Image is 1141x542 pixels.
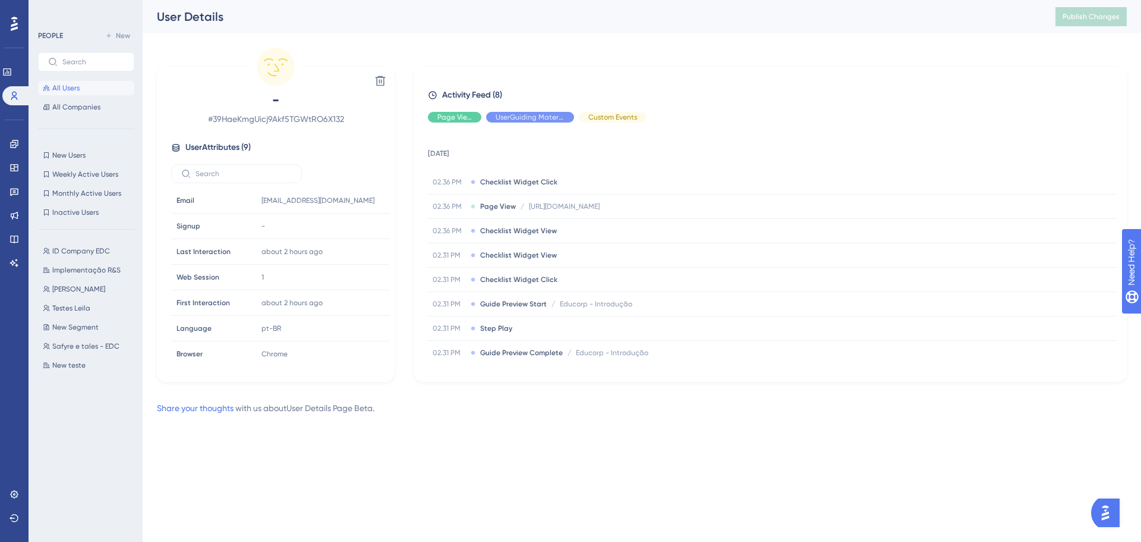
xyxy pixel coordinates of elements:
span: New Users [52,151,86,160]
button: Inactive Users [38,205,134,220]
button: Weekly Active Users [38,167,134,181]
span: pt-BR [261,324,281,333]
span: Browser [176,349,203,359]
span: All Users [52,83,80,93]
span: [EMAIL_ADDRESS][DOMAIN_NAME] [261,196,374,205]
span: User Attributes ( 9 ) [185,140,251,155]
span: UserGuiding Material [496,112,565,122]
span: Email [176,196,194,205]
time: about 2 hours ago [261,247,323,256]
button: Implementação R&S [38,263,141,277]
span: [URL][DOMAIN_NAME] [529,202,600,211]
span: New Segment [52,322,99,332]
span: Checklist Widget View [480,250,557,260]
span: Publish Changes [1063,12,1120,21]
div: with us about User Details Page Beta . [157,401,374,415]
button: [PERSON_NAME] [38,282,141,296]
span: Activity Feed (8) [442,88,502,102]
button: New teste [38,358,141,372]
span: - [261,221,265,231]
button: New Segment [38,320,141,334]
span: 02.31 PM [433,275,466,284]
span: Step Play [480,324,512,333]
span: 02.31 PM [433,348,466,358]
span: Testes Leila [52,303,90,313]
span: 02.36 PM [433,202,466,211]
input: Search [62,58,124,66]
span: Custom Events [588,112,637,122]
button: ID Company EDC [38,244,141,258]
span: Checklist Widget Click [480,177,557,187]
td: [DATE] [428,132,1116,170]
button: All Users [38,81,134,95]
div: PEOPLE [38,31,63,40]
span: Educorp - Introdução [560,299,632,309]
span: All Companies [52,102,100,112]
span: Implementação R&S [52,265,121,275]
span: / [521,202,524,211]
span: 02.31 PM [433,299,466,309]
span: / [568,348,571,358]
span: / [551,299,555,309]
time: about 2 hours ago [261,299,323,307]
span: Guide Preview Start [480,299,547,309]
div: User Details [157,8,1026,25]
span: New teste [52,361,86,370]
button: All Companies [38,100,134,114]
button: New [101,29,134,43]
span: Last Interaction [176,247,231,256]
span: Chrome [261,349,288,359]
button: Publish Changes [1055,7,1127,26]
span: 02.31 PM [433,250,466,260]
span: Weekly Active Users [52,170,118,179]
span: # 39HaeKmgUicj9Akf5TGWtRO6X132 [171,112,380,126]
span: Signup [176,221,200,231]
span: Page View [437,112,472,122]
span: First Interaction [176,298,230,308]
span: New [116,31,130,40]
button: New Users [38,148,134,162]
span: 02.36 PM [433,177,466,187]
a: Share your thoughts [157,403,234,413]
span: Inactive Users [52,208,99,217]
span: Language [176,324,212,333]
span: 02.31 PM [433,324,466,333]
span: ID Company EDC [52,246,110,256]
span: Checklist Widget Click [480,275,557,284]
button: Monthly Active Users [38,186,134,200]
span: 02.36 PM [433,226,466,236]
iframe: UserGuiding AI Assistant Launcher [1091,495,1127,531]
input: Search [196,170,292,178]
button: Safyre e tales - EDC [38,339,141,353]
span: Checklist Widget View [480,226,557,236]
span: Page View [480,202,516,211]
span: [PERSON_NAME] [52,284,105,294]
span: - [171,90,380,109]
span: Educorp - Introdução [576,348,648,358]
span: 1 [261,272,264,282]
button: Testes Leila [38,301,141,315]
span: Web Session [176,272,219,282]
span: Guide Preview Complete [480,348,563,358]
span: Safyre e tales - EDC [52,342,119,351]
span: Need Help? [28,3,74,17]
span: Monthly Active Users [52,189,121,198]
